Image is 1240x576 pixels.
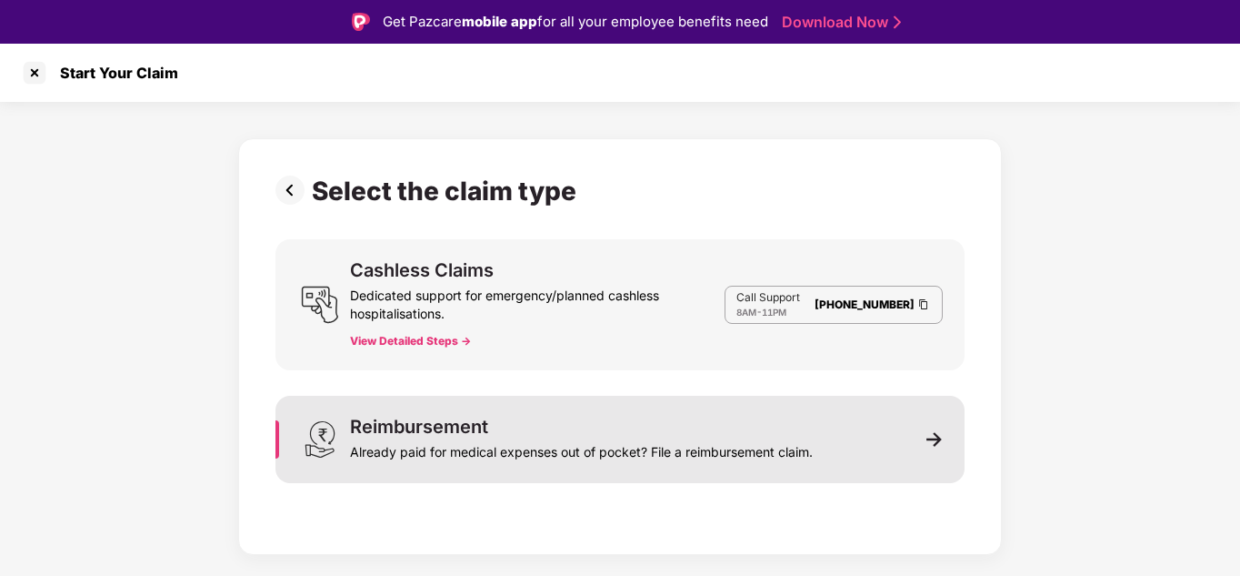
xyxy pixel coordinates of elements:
[350,279,725,323] div: Dedicated support for emergency/planned cashless hospitalisations.
[352,13,370,31] img: Logo
[762,307,786,318] span: 11PM
[312,176,584,207] div: Select the claim type
[916,297,931,312] img: Clipboard Icon
[49,64,178,82] div: Start Your Claim
[350,261,494,279] div: Cashless Claims
[383,11,768,33] div: Get Pazcare for all your employee benefits need
[894,13,901,32] img: Stroke
[275,176,312,205] img: svg+xml;base64,PHN2ZyBpZD0iUHJldi0zMngzMiIgeG1sbnM9Imh0dHA6Ly93d3cudzMub3JnLzIwMDAvc3ZnIiB3aWR0aD...
[782,13,895,32] a: Download Now
[736,290,800,305] p: Call Support
[350,418,488,436] div: Reimbursement
[350,436,813,461] div: Already paid for medical expenses out of pocket? File a reimbursement claim.
[815,298,915,311] a: [PHONE_NUMBER]
[350,334,471,349] button: View Detailed Steps ->
[301,420,339,459] img: svg+xml;base64,PHN2ZyB3aWR0aD0iMjQiIGhlaWdodD0iMzEiIHZpZXdCb3g9IjAgMCAyNCAzMSIgZmlsbD0ibm9uZSIgeG...
[462,13,537,30] strong: mobile app
[736,307,756,318] span: 8AM
[301,286,339,324] img: svg+xml;base64,PHN2ZyB3aWR0aD0iMjQiIGhlaWdodD0iMjUiIHZpZXdCb3g9IjAgMCAyNCAyNSIgZmlsbD0ibm9uZSIgeG...
[926,431,943,448] img: svg+xml;base64,PHN2ZyB3aWR0aD0iMTEiIGhlaWdodD0iMTEiIHZpZXdCb3g9IjAgMCAxMSAxMSIgZmlsbD0ibm9uZSIgeG...
[736,305,800,319] div: -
